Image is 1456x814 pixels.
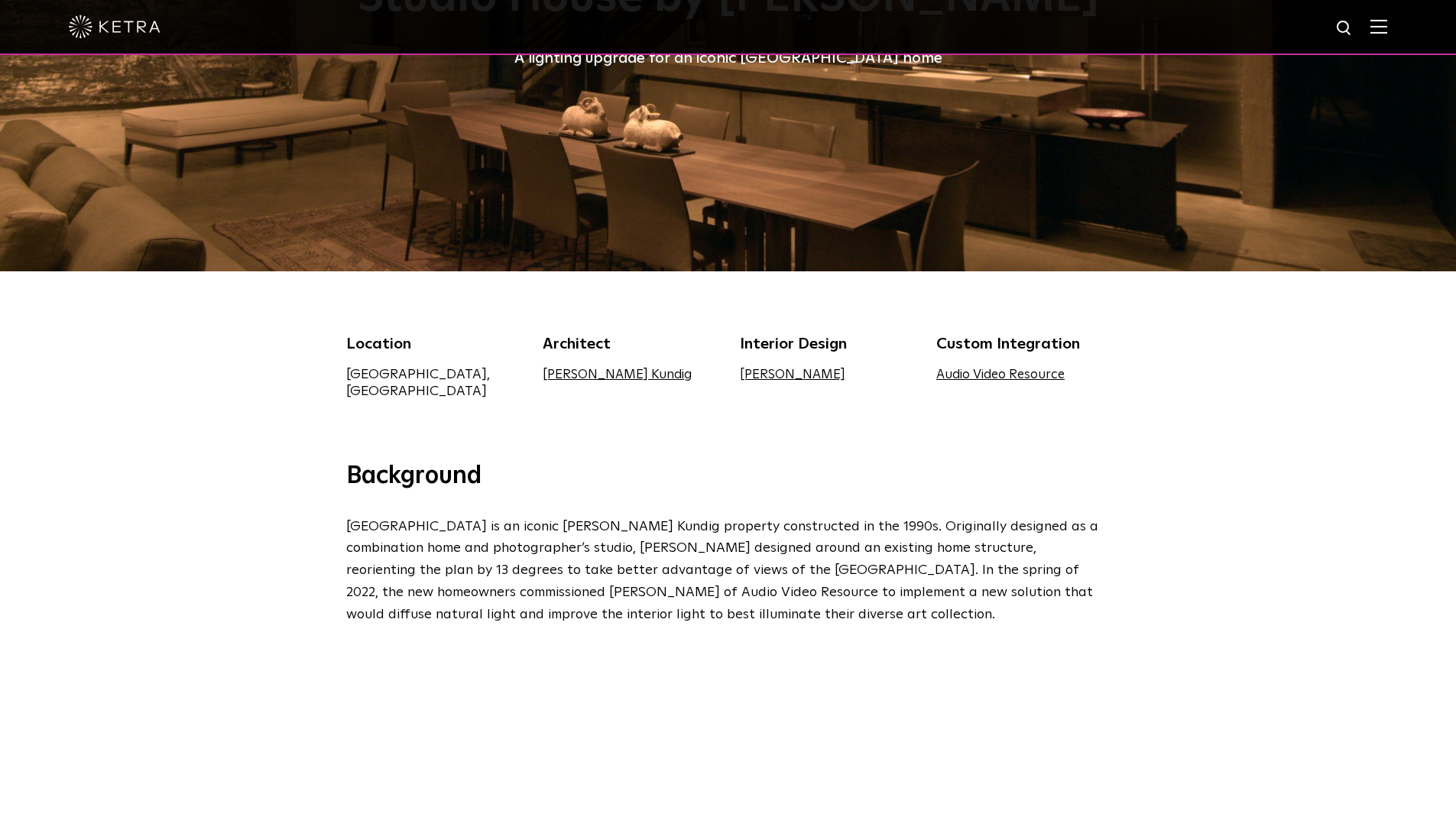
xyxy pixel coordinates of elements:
[740,368,845,381] a: [PERSON_NAME]
[346,516,1103,626] p: [GEOGRAPHIC_DATA] is an iconic [PERSON_NAME] Kundig property constructed in the 1990s. Originally...
[740,332,914,355] div: Interior Design
[346,461,1111,493] h3: Background
[936,332,1111,355] div: Custom Integration
[543,368,692,381] a: [PERSON_NAME] Kundig
[346,332,520,355] div: Location
[346,366,520,400] div: [GEOGRAPHIC_DATA], [GEOGRAPHIC_DATA]
[1335,19,1354,38] img: search icon
[936,368,1065,381] a: Audio Video Resource
[346,46,1111,70] div: A lighting upgrade for an iconic [GEOGRAPHIC_DATA] home
[69,15,161,38] img: ketra-logo-2019-white
[543,332,717,355] div: Architect
[1370,19,1387,34] img: Hamburger%20Nav.svg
